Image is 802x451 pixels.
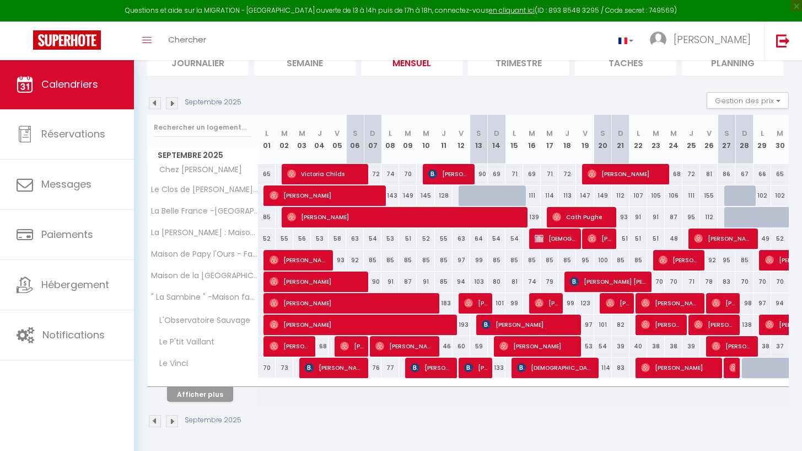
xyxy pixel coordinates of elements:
[417,185,434,206] div: 145
[629,207,647,227] div: 91
[459,128,464,139] abbr: V
[753,336,771,357] div: 38
[618,128,623,139] abbr: D
[42,328,105,342] span: Notifications
[647,336,665,357] div: 38
[185,415,241,426] p: Septembre 2025
[464,293,488,314] span: [PERSON_NAME]
[442,128,446,139] abbr: J
[700,207,718,227] div: 112
[488,229,505,249] div: 54
[523,164,541,184] div: 69
[541,115,558,164] th: 17
[753,185,771,206] div: 102
[771,185,789,206] div: 102
[594,185,612,206] div: 149
[470,250,488,270] div: 99
[682,164,700,184] div: 72
[488,358,505,378] div: 133
[753,272,771,292] div: 70
[149,229,260,237] span: La [PERSON_NAME] : Maison Familiale
[682,49,783,76] li: Planning
[505,293,523,314] div: 99
[665,336,682,357] div: 38
[453,250,470,270] div: 97
[428,163,470,184] span: [PERSON_NAME]
[305,357,364,378] span: [PERSON_NAME]
[470,229,488,249] div: 64
[41,77,98,91] span: Calendriers
[276,358,293,378] div: 73
[771,164,789,184] div: 65
[276,229,293,249] div: 55
[399,250,417,270] div: 85
[381,358,399,378] div: 77
[417,272,434,292] div: 91
[149,315,253,327] span: L'Observatoire Sauvage
[594,315,612,335] div: 101
[523,207,541,227] div: 139
[700,272,718,292] div: 78
[665,207,682,227] div: 87
[700,185,718,206] div: 155
[453,272,470,292] div: 94
[682,207,700,227] div: 95
[381,115,399,164] th: 08
[576,185,594,206] div: 147
[489,6,535,15] a: en cliquant ici
[535,293,558,314] span: [PERSON_NAME]
[771,293,789,314] div: 94
[488,272,505,292] div: 80
[735,164,753,184] div: 67
[517,357,594,378] span: [DEMOGRAPHIC_DATA][PERSON_NAME]
[682,272,700,292] div: 71
[729,357,735,378] span: [PERSON_NAME]
[558,250,576,270] div: 85
[523,272,541,292] div: 74
[558,185,576,206] div: 113
[149,272,260,280] span: Maison de la [GEOGRAPHIC_DATA]
[612,250,629,270] div: 85
[735,293,753,314] div: 98
[270,185,381,206] span: [PERSON_NAME]
[670,128,677,139] abbr: M
[470,115,488,164] th: 13
[665,272,682,292] div: 70
[753,229,771,249] div: 49
[258,229,276,249] div: 52
[381,185,399,206] div: 143
[270,336,311,357] span: [PERSON_NAME]
[435,229,453,249] div: 55
[453,115,470,164] th: 12
[149,293,260,301] span: " La Sambine " -Maison familiale
[576,293,594,314] div: 123
[482,314,576,335] span: [PERSON_NAME]
[494,128,499,139] abbr: D
[346,115,364,164] th: 06
[435,272,453,292] div: 85
[576,315,594,335] div: 97
[594,115,612,164] th: 20
[642,22,765,60] a: ... [PERSON_NAME]
[570,271,647,292] span: [PERSON_NAME] [PERSON_NAME]
[689,128,693,139] abbr: J
[399,115,417,164] th: 09
[641,293,700,314] span: [PERSON_NAME]
[523,115,541,164] th: 16
[647,115,665,164] th: 23
[405,128,411,139] abbr: M
[335,128,340,139] abbr: V
[417,115,434,164] th: 10
[575,49,676,76] li: Tâches
[453,315,470,335] div: 193
[499,336,576,357] span: [PERSON_NAME]
[682,115,700,164] th: 25
[33,30,101,50] img: Super Booking
[399,229,417,249] div: 51
[476,128,481,139] abbr: S
[594,358,612,378] div: 114
[777,128,783,139] abbr: M
[270,250,329,270] span: [PERSON_NAME]
[453,336,470,357] div: 60
[753,115,771,164] th: 29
